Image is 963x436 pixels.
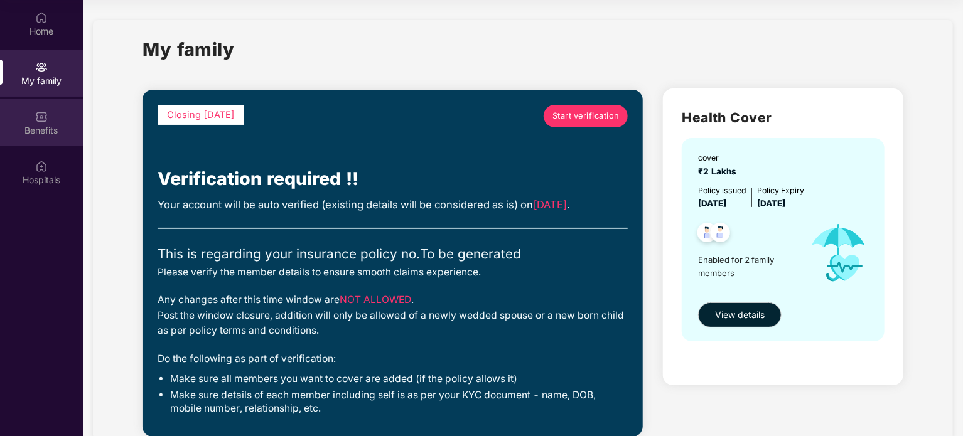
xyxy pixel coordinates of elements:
button: View details [698,302,782,327]
img: svg+xml;base64,PHN2ZyB4bWxucz0iaHR0cDovL3d3dy53My5vcmcvMjAwMC9zdmciIHdpZHRoPSI0OC45NDMiIGhlaWdodD... [692,219,723,250]
img: svg+xml;base64,PHN2ZyB4bWxucz0iaHR0cDovL3d3dy53My5vcmcvMjAwMC9zdmciIHdpZHRoPSI0OC45NDMiIGhlaWdodD... [705,219,736,250]
img: svg+xml;base64,PHN2ZyB3aWR0aD0iMjAiIGhlaWdodD0iMjAiIHZpZXdCb3g9IjAgMCAyMCAyMCIgZmlsbD0ibm9uZSIgeG... [35,61,48,73]
span: ₹2 Lakhs [698,166,741,176]
div: This is regarding your insurance policy no. To be generated [158,244,628,264]
span: Start verification [552,110,620,122]
span: [DATE] [533,198,567,211]
span: Enabled for 2 family members [698,253,799,279]
div: Policy Expiry [757,184,804,196]
div: Any changes after this time window are . Post the window closure, addition will only be allowed o... [158,292,628,339]
img: svg+xml;base64,PHN2ZyBpZD0iSG9zcGl0YWxzIiB4bWxucz0iaHR0cDovL3d3dy53My5vcmcvMjAwMC9zdmciIHdpZHRoPS... [35,160,48,173]
h1: My family [143,35,235,63]
div: Please verify the member details to ensure smooth claims experience. [158,265,628,280]
span: [DATE] [757,198,785,208]
span: Closing [DATE] [167,109,235,120]
li: Make sure details of each member including self is as per your KYC document - name, DOB, mobile n... [170,389,628,415]
li: Make sure all members you want to cover are added (if the policy allows it) [170,373,628,386]
span: [DATE] [698,198,726,208]
img: svg+xml;base64,PHN2ZyBpZD0iQmVuZWZpdHMiIHhtbG5zPSJodHRwOi8vd3d3LnczLm9yZy8yMDAwL3N2ZyIgd2lkdGg9Ij... [35,110,48,123]
div: Do the following as part of verification: [158,351,628,367]
div: Policy issued [698,184,746,196]
span: NOT ALLOWED [340,294,411,306]
div: cover [698,152,741,164]
div: Your account will be auto verified (existing details will be considered as is) on . [158,196,628,213]
img: svg+xml;base64,PHN2ZyBpZD0iSG9tZSIgeG1sbnM9Imh0dHA6Ly93d3cudzMub3JnLzIwMDAvc3ZnIiB3aWR0aD0iMjAiIG... [35,11,48,24]
span: View details [715,308,765,322]
div: Verification required !! [158,165,628,193]
h2: Health Cover [682,107,885,128]
a: Start verification [544,105,628,127]
img: icon [799,210,878,295]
